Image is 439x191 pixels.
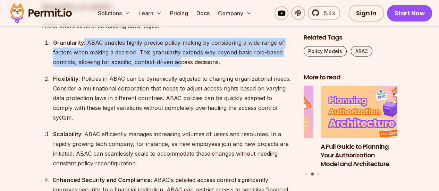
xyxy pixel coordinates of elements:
[304,33,397,42] h2: Related Tags
[320,9,335,17] span: 5.4k
[387,5,432,21] a: Start Now
[7,1,75,25] img: Permit logo
[53,74,293,122] div: : Policies in ABAC can be dynamically adjusted to changing organizational needs. Consider a multi...
[317,173,320,175] button: Go to slide 3
[321,86,414,139] img: A Full Guide to Planning Your Authorization Model and Architecture
[311,173,314,176] button: Go to slide 2
[321,142,414,168] h3: A Full Guide to Planning Your Authorization Model and Architecture
[53,176,151,183] strong: Enhanced Security and Compliance
[215,6,254,20] button: Company
[136,6,164,20] button: Learn
[308,6,340,20] a: 5.4k
[53,38,293,67] div: : ABAC enables highly precise policy-making by considering a wide range of factors when making a ...
[351,46,372,57] a: ABAC
[220,86,313,168] li: 1 of 3
[321,86,414,168] li: 2 of 3
[95,6,133,20] button: Solutions
[53,75,78,82] strong: Flexibility
[220,142,313,168] h3: Policy-Based Access Control (PBAC) Isn’t as Great as You Think
[321,86,414,168] a: A Full Guide to Planning Your Authorization Model and ArchitectureA Full Guide to Planning Your A...
[53,39,84,46] strong: Granularity
[53,129,293,168] div: : ABAC efficiently manages increasing volumes of users and resources. In a rapidly growing tech c...
[348,5,384,21] a: Sign In
[167,6,191,20] a: Pricing
[305,173,307,175] button: Go to slide 1
[304,86,397,177] div: Posts
[304,73,397,82] h2: More to read
[53,131,81,138] strong: Scalability
[304,46,347,57] a: Policy Models
[194,6,212,20] a: Docs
